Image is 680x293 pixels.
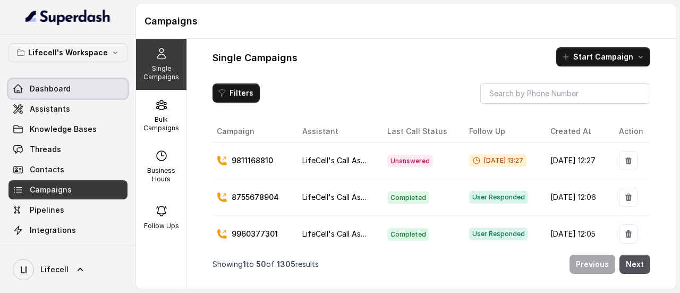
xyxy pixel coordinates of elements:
[212,121,294,143] th: Campaign
[610,121,650,143] th: Action
[8,160,127,179] a: Contacts
[140,115,182,132] p: Bulk Campaigns
[379,121,461,143] th: Last Call Status
[461,121,541,143] th: Follow Up
[30,205,64,215] span: Pipelines
[619,255,650,274] button: Next
[30,164,64,175] span: Contacts
[212,83,260,103] button: Filters
[387,228,429,241] span: Completed
[302,192,385,202] span: LifeCell's Call Assistant
[140,64,182,81] p: Single Campaigns
[469,154,526,167] span: [DATE] 13:27
[212,248,650,280] nav: Pagination
[8,140,127,159] a: Threads
[294,121,379,143] th: Assistant
[144,13,667,30] h1: Campaigns
[25,9,111,26] img: light.svg
[30,83,71,94] span: Dashboard
[28,46,108,59] p: Lifecell's Workspace
[8,200,127,220] a: Pipelines
[8,120,127,139] a: Knowledge Bases
[212,49,297,66] h1: Single Campaigns
[140,166,182,183] p: Business Hours
[8,99,127,119] a: Assistants
[30,245,76,256] span: API Settings
[8,180,127,199] a: Campaigns
[232,155,273,166] p: 9811168810
[232,192,279,203] p: 8755678904
[302,156,385,165] span: LifeCell's Call Assistant
[30,144,61,155] span: Threads
[469,228,528,240] span: User Responded
[302,229,385,238] span: LifeCell's Call Assistant
[387,191,429,204] span: Completed
[232,229,278,239] p: 9960377301
[144,222,179,230] p: Follow Ups
[542,143,611,179] td: [DATE] 12:27
[556,47,650,66] button: Start Campaign
[8,255,127,284] a: Lifecell
[542,216,611,253] td: [DATE] 12:05
[8,43,127,62] button: Lifecell's Workspace
[30,124,97,135] span: Knowledge Bases
[480,83,650,104] input: Search by Phone Number
[20,264,27,275] text: LI
[469,191,528,204] span: User Responded
[30,185,72,195] span: Campaigns
[30,104,70,114] span: Assistants
[277,259,295,269] span: 1305
[8,221,127,240] a: Integrations
[8,79,127,98] a: Dashboard
[387,155,433,168] span: Unanswered
[569,255,615,274] button: Previous
[256,259,266,269] span: 50
[212,259,319,270] p: Showing to of results
[8,241,127,260] a: API Settings
[30,225,76,236] span: Integrations
[40,264,69,275] span: Lifecell
[542,179,611,216] td: [DATE] 12:06
[243,259,246,269] span: 1
[542,121,611,143] th: Created At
